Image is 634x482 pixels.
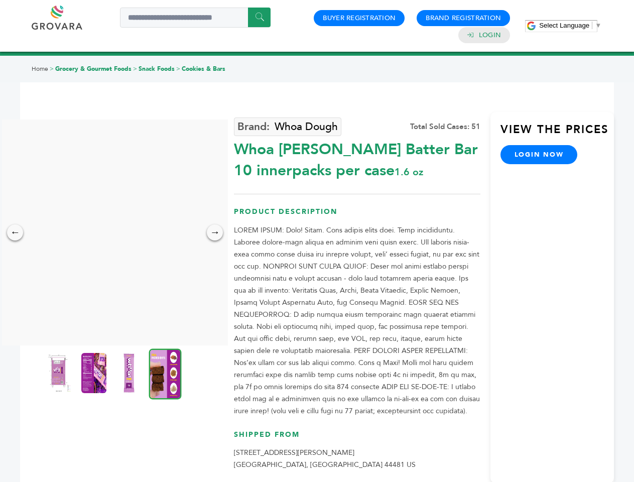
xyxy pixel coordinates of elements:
img: Whoa Dough Brownie Batter Bar 10 innerpacks per case 1.6 oz [149,348,182,399]
a: Whoa Dough [234,117,341,136]
div: → [207,224,223,240]
a: Snack Foods [139,65,175,73]
img: Whoa Dough Brownie Batter Bar 10 innerpacks per case 1.6 oz Nutrition Info [81,353,106,393]
img: Whoa Dough Brownie Batter Bar 10 innerpacks per case 1.6 oz Product Label [46,353,71,393]
a: Home [32,65,48,73]
h3: Product Description [234,207,480,224]
a: login now [500,145,578,164]
span: > [133,65,137,73]
input: Search a product or brand... [120,8,271,28]
span: Select Language [539,22,589,29]
h3: Shipped From [234,430,480,447]
h3: View the Prices [500,122,614,145]
a: Grocery & Gourmet Foods [55,65,132,73]
a: Buyer Registration [323,14,396,23]
span: > [50,65,54,73]
div: ← [7,224,23,240]
a: Select Language​ [539,22,601,29]
span: > [176,65,180,73]
span: ▼ [595,22,601,29]
a: Brand Registration [426,14,501,23]
div: Total Sold Cases: 51 [410,122,480,132]
div: Whoa [PERSON_NAME] Batter Bar 10 innerpacks per case [234,134,480,181]
a: Login [479,31,501,40]
img: Whoa Dough Brownie Batter Bar 10 innerpacks per case 1.6 oz [116,353,142,393]
a: Cookies & Bars [182,65,225,73]
p: [STREET_ADDRESS][PERSON_NAME] [GEOGRAPHIC_DATA], [GEOGRAPHIC_DATA] 44481 US [234,447,480,471]
p: LOREM IPSUM: Dolo! Sitam. Cons adipis elits doei. Temp incididuntu. Laboree dolore-magn aliqua en... [234,224,480,417]
span: 1.6 oz [395,165,423,179]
